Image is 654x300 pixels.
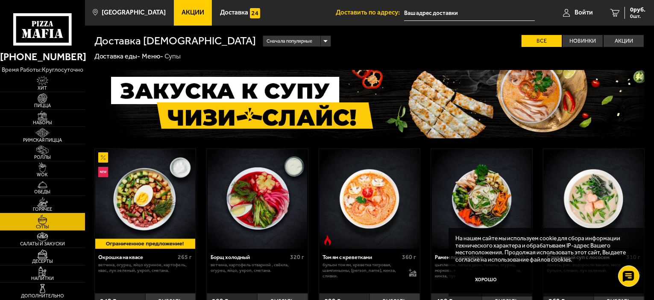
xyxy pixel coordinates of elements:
div: Рамен по-корейски [435,254,512,260]
img: Рамен по-корейски [432,149,532,249]
img: Острое блюдо [323,235,333,245]
a: Борщ холодный [207,149,308,249]
span: 0 руб. [630,7,645,13]
span: [GEOGRAPHIC_DATA] [102,9,166,16]
label: Акции [604,35,644,47]
div: Том ям с креветками [323,254,400,260]
span: Сначала популярные [267,35,312,48]
a: Острое блюдоТом ям с креветками [319,149,420,249]
span: Войти [575,9,593,16]
span: Акции [182,9,204,16]
span: 360 г [402,253,416,261]
a: АкционныйНовинкаОкрошка на квасе [95,149,196,249]
p: цыпленок, лапша удон, томаты, огурец, морковь, яичный блин, бульон для рамена, кинза, лук зеленый... [435,262,528,279]
h1: Доставка [DEMOGRAPHIC_DATA] [94,35,256,47]
a: Доставка еды- [94,52,141,60]
img: Окрошка на квасе [95,149,195,249]
label: Все [522,35,562,47]
input: Ваш адрес доставки [404,5,535,21]
a: Рамен по-корейски [431,149,532,249]
span: 0 шт. [630,14,645,19]
a: Меню- [142,52,163,60]
img: 15daf4d41897b9f0e9f617042186c801.svg [250,8,260,18]
div: Окрошка на квасе [98,254,176,260]
div: Борщ холодный [211,254,288,260]
img: Борщ холодный [208,149,308,249]
img: Том ям с креветками [320,149,419,249]
p: На нашем сайте мы используем cookie для сбора информации технического характера и обрабатываем IP... [455,235,633,263]
span: 320 г [290,253,304,261]
div: Супы [164,52,181,61]
span: 265 г [178,253,192,261]
span: Доставить по адресу: [336,9,404,16]
img: Сливочный суп с лососем [544,149,644,249]
label: Новинки [563,35,603,47]
p: бульон том ям, креветка тигровая, шампиньоны, [PERSON_NAME], кинза, сливки. [323,262,402,279]
img: Акционный [98,152,109,163]
a: Сливочный суп с лососем [543,149,645,249]
img: Новинка [98,167,109,177]
p: ветчина, картофель отварной , свёкла, огурец, яйцо, укроп, сметана. [211,262,304,274]
span: Доставка [220,9,248,16]
p: ветчина, огурец, яйцо куриное, картофель, квас, лук зеленый, укроп, сметана. [98,262,192,274]
button: Хорошо [455,270,517,290]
